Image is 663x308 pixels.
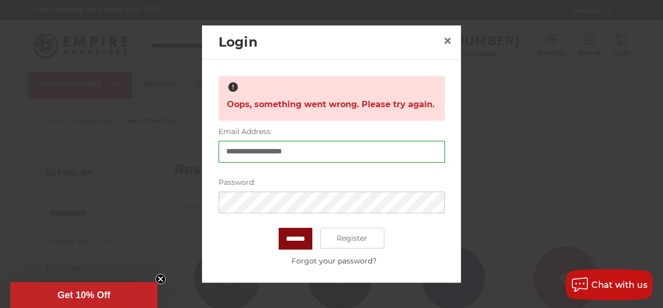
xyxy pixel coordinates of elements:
[224,256,444,267] a: Forgot your password?
[219,33,439,52] h2: Login
[219,126,445,137] label: Email Address:
[155,274,166,284] button: Close teaser
[219,177,445,188] label: Password:
[57,290,110,300] span: Get 10% Off
[443,31,452,51] span: ×
[320,228,385,248] a: Register
[592,280,647,290] span: Chat with us
[566,269,653,300] button: Chat with us
[439,33,456,49] a: Close
[10,282,157,308] div: Get 10% OffClose teaser
[227,95,435,115] span: Oops, something went wrong. Please try again.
